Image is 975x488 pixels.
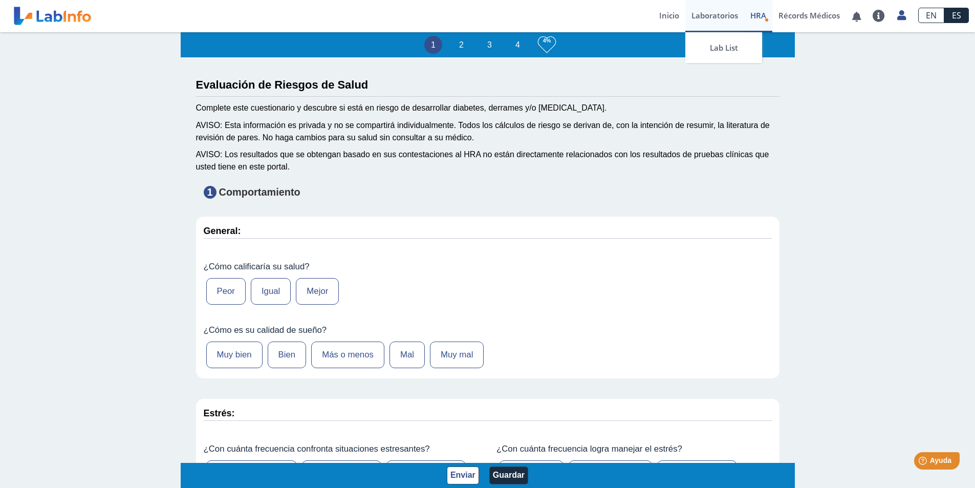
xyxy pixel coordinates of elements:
button: Guardar [489,466,528,484]
label: Peor [206,278,246,305]
label: ¿Cómo es su calidad de sueño? [204,325,772,335]
div: AVISO: Los resultados que se obtengan basado en sus contestaciones al HRA no están directamente r... [196,148,779,173]
h3: Evaluación de Riesgos de Salud [196,78,779,91]
div: Complete este cuestionario y descubre si está en riesgo de desarrollar diabetes, derrames y/o [ME... [196,102,779,114]
button: Enviar [447,466,479,484]
li: 4 [509,36,527,54]
label: Continuamente [657,460,737,487]
label: Mejor [296,278,339,305]
strong: Comportamiento [219,186,300,198]
iframe: Help widget launcher [884,448,964,477]
h3: 4% [538,34,556,47]
label: Muy mal [430,342,484,368]
a: ES [944,8,969,23]
label: Bien [268,342,307,368]
label: Mal [389,342,425,368]
label: De vez en cuando [206,460,297,487]
label: Muy bien [206,342,263,368]
label: Igual [251,278,291,305]
label: Continuamente [386,460,466,487]
label: ¿Con cuánta frecuencia confronta situaciones estresantes? [204,444,479,454]
label: Con frecuencia [302,460,381,487]
span: 1 [204,186,216,199]
a: EN [918,8,944,23]
strong: General: [204,226,241,236]
div: AVISO: Esta información es privada y no se compartirá individualmente. Todos los cálculos de ries... [196,119,779,144]
label: Ocasionalmente [569,460,652,487]
label: ¿Cómo calificaría su salud? [204,262,772,272]
li: 1 [424,36,442,54]
label: Casi nunca [499,460,564,487]
label: ¿Con cuánta frecuencia logra manejar el estrés? [496,444,772,454]
strong: Estrés: [204,408,235,418]
li: 2 [452,36,470,54]
li: 3 [481,36,499,54]
a: Lab List [685,32,762,63]
span: HRA [750,10,766,20]
label: Más o menos [311,342,384,368]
